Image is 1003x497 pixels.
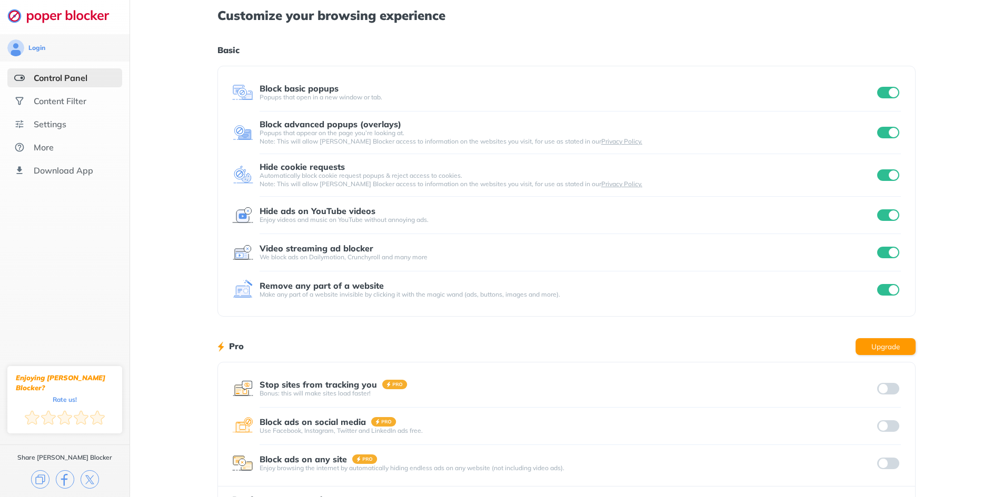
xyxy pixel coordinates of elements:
div: Automatically block cookie request popups & reject access to cookies. Note: This will allow [PERS... [260,171,876,188]
img: feature icon [232,378,253,399]
div: Block basic popups [260,84,339,93]
div: Hide cookie requests [260,162,345,171]
button: Upgrade [856,338,916,355]
div: Rate us! [53,397,77,402]
img: social.svg [14,96,25,106]
a: Privacy Policy. [601,137,642,145]
img: facebook.svg [56,470,74,489]
img: feature icon [232,122,253,143]
img: settings.svg [14,119,25,129]
h1: Pro [229,339,244,353]
div: Control Panel [34,73,87,83]
h1: Basic [217,43,916,57]
img: x.svg [81,470,99,489]
div: Enjoying [PERSON_NAME] Blocker? [16,373,114,393]
img: feature icon [232,82,253,103]
div: More [34,142,54,153]
div: Download App [34,165,93,176]
img: pro-badge.svg [371,417,396,427]
img: about.svg [14,142,25,153]
div: Video streaming ad blocker [260,244,373,253]
img: feature icon [232,242,253,263]
img: lighting bolt [217,340,224,353]
img: copy.svg [31,470,49,489]
div: Make any part of a website invisible by clicking it with the magic wand (ads, buttons, images and... [260,290,876,299]
div: Content Filter [34,96,86,106]
img: download-app.svg [14,165,25,176]
img: pro-badge.svg [382,380,408,389]
div: We block ads on Dailymotion, Crunchyroll and many more [260,253,876,261]
div: Use Facebook, Instagram, Twitter and LinkedIn ads free. [260,427,876,435]
img: feature icon [232,279,253,300]
div: Block ads on social media [260,417,366,427]
h1: Customize your browsing experience [217,8,916,22]
div: Popups that open in a new window or tab. [260,93,876,102]
div: Enjoy browsing the internet by automatically hiding endless ads on any website (not including vid... [260,464,876,472]
img: feature icon [232,205,253,226]
div: Block ads on any site [260,454,347,464]
div: Settings [34,119,66,129]
div: Bonus: this will make sites load faster! [260,389,876,398]
img: features-selected.svg [14,73,25,83]
a: Privacy Policy. [601,180,642,188]
div: Stop sites from tracking you [260,380,377,389]
img: feature icon [232,165,253,186]
div: Enjoy videos and music on YouTube without annoying ads. [260,216,876,224]
img: pro-badge.svg [352,454,378,464]
img: feature icon [232,453,253,474]
img: feature icon [232,415,253,437]
div: Share [PERSON_NAME] Blocker [17,453,112,462]
img: avatar.svg [7,39,24,56]
div: Remove any part of a website [260,281,384,290]
div: Popups that appear on the page you’re looking at. Note: This will allow [PERSON_NAME] Blocker acc... [260,129,876,146]
img: logo-webpage.svg [7,8,121,23]
div: Block advanced popups (overlays) [260,119,401,129]
div: Login [28,44,45,52]
div: Hide ads on YouTube videos [260,206,375,216]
